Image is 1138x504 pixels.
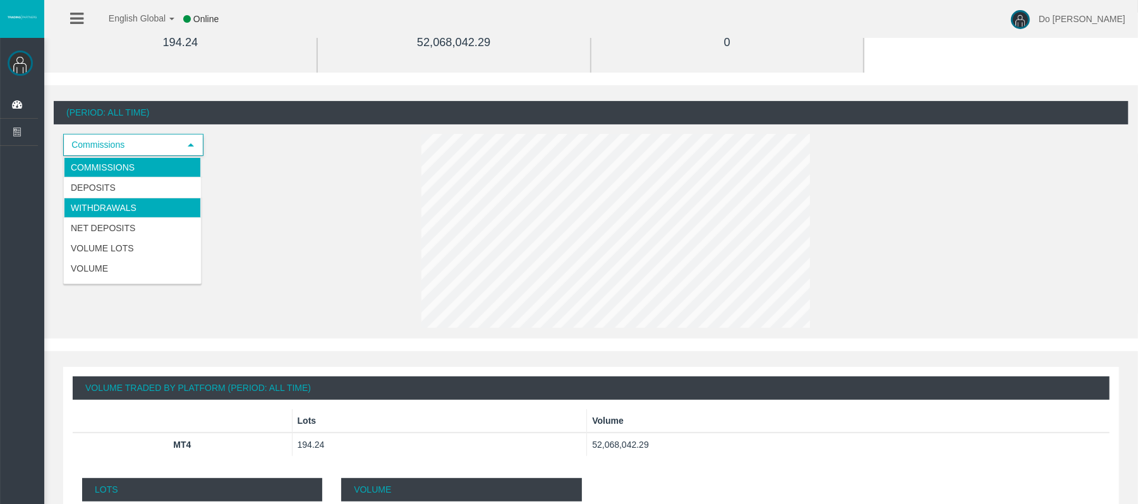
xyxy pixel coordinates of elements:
span: select [186,140,196,150]
th: Volume [587,409,1110,433]
li: Volume [64,258,201,279]
p: Volume [341,478,581,501]
td: 194.24 [292,433,587,456]
th: Lots [292,409,587,433]
img: logo.svg [6,15,38,20]
div: 52,068,042.29 [346,35,562,50]
div: 0 [620,35,835,50]
div: 194.24 [73,35,288,50]
div: Volume Traded By Platform (Period: All Time) [73,376,1110,400]
li: Withdrawals [64,198,201,218]
span: Commissions [64,135,179,155]
li: Deposits [64,177,201,198]
li: Daily [64,279,201,299]
td: 52,068,042.29 [587,433,1110,456]
span: Online [193,14,219,24]
p: Lots [82,478,322,501]
img: user-image [1011,10,1030,29]
li: Net Deposits [64,218,201,238]
li: Volume Lots [64,238,201,258]
div: (Period: All Time) [54,101,1129,124]
li: Commissions [64,157,201,177]
th: MT4 [73,433,292,456]
span: Do [PERSON_NAME] [1039,14,1125,24]
span: English Global [92,13,166,23]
